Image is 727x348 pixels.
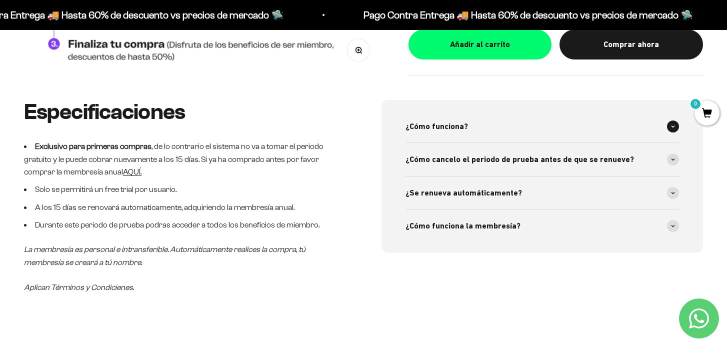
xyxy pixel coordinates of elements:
em: Aplican Términos y Condicienes. [24,283,134,291]
span: ¿Cómo funciona la membresía? [405,219,520,232]
li: , de lo contrario el sistema no va a tomar el periodo gratuito y le puede cobrar nuevamente a los... [24,140,345,178]
div: Añadir al carrito [428,38,532,51]
summary: ¿Cómo funciona la membresía? [405,209,679,242]
p: Pago Contra Entrega 🚚 Hasta 60% de descuento vs precios de mercado 🛸 [363,7,692,23]
button: Comprar ahora [559,29,703,59]
a: AQUÍ. [123,167,141,176]
li: A los 15 días se renovará automaticamente, adquiriendo la membresía anual. [24,201,345,214]
h2: Especificaciones [24,100,345,124]
span: ¿Cómo funciona? [405,120,468,133]
strong: Exclusivo para primeras compras [35,142,151,150]
em: La membresía es personal e intransferible. Automáticamente realices la compra, tú membresía se cr... [24,245,305,266]
summary: ¿Cómo cancelo el periodo de prueba antes de que se renueve? [405,143,679,176]
button: Añadir al carrito [408,29,552,59]
li: Solo se permitirá un free trial por usuario. [24,183,345,196]
span: ¿Se renueva automáticamente? [405,186,522,199]
mark: 0 [689,98,701,110]
a: 0 [694,108,719,119]
summary: ¿Se renueva automáticamente? [405,176,679,209]
span: ¿Cómo cancelo el periodo de prueba antes de que se renueve? [405,153,634,166]
summary: ¿Cómo funciona? [405,110,679,143]
li: Durante este periodo de prueba podras acceder a todos los beneficios de miembro. [24,218,345,231]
